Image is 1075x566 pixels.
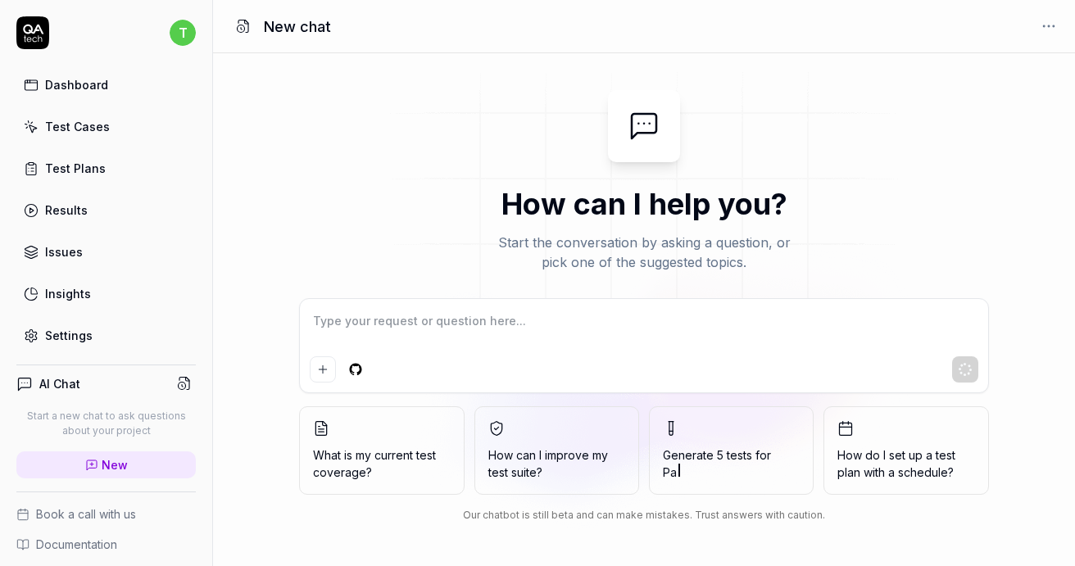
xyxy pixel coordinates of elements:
[16,69,196,101] a: Dashboard
[823,406,988,495] button: How do I set up a test plan with a schedule?
[45,243,83,260] div: Issues
[16,451,196,478] a: New
[16,278,196,310] a: Insights
[16,505,196,523] a: Book a call with us
[45,201,88,219] div: Results
[649,406,814,495] button: Generate 5 tests forPa
[663,465,677,479] span: Pa
[313,446,450,481] span: What is my current test coverage?
[16,409,196,438] p: Start a new chat to ask questions about your project
[39,375,80,392] h4: AI Chat
[474,406,639,495] button: How can I improve my test suite?
[45,160,106,177] div: Test Plans
[45,118,110,135] div: Test Cases
[16,111,196,143] a: Test Cases
[16,194,196,226] a: Results
[170,16,196,49] button: t
[264,16,331,38] h1: New chat
[45,285,91,302] div: Insights
[299,508,989,523] div: Our chatbot is still beta and can make mistakes. Trust answers with caution.
[488,446,625,481] span: How can I improve my test suite?
[16,152,196,184] a: Test Plans
[16,236,196,268] a: Issues
[170,20,196,46] span: t
[663,446,800,481] span: Generate 5 tests for
[102,456,128,473] span: New
[16,536,196,553] a: Documentation
[16,319,196,351] a: Settings
[299,406,464,495] button: What is my current test coverage?
[45,76,108,93] div: Dashboard
[36,536,117,553] span: Documentation
[837,446,974,481] span: How do I set up a test plan with a schedule?
[310,356,336,383] button: Add attachment
[36,505,136,523] span: Book a call with us
[45,327,93,344] div: Settings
